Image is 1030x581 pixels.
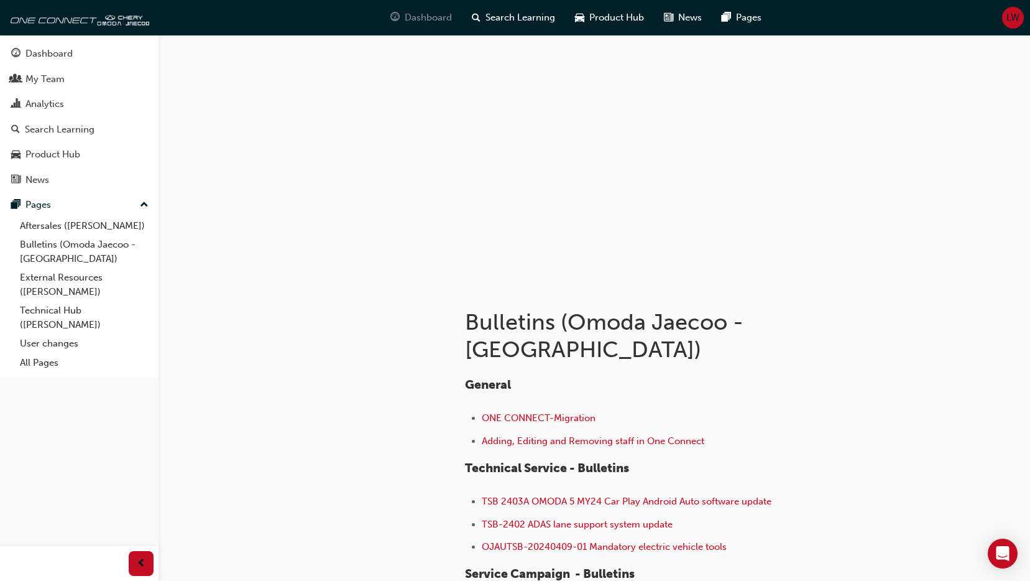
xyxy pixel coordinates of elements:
div: Pages [25,198,51,212]
span: Pages [736,11,761,25]
span: pages-icon [722,10,731,26]
h1: Bulletins (Omoda Jaecoo - [GEOGRAPHIC_DATA]) [465,309,873,363]
a: search-iconSearch Learning [462,5,565,30]
div: Product Hub [25,147,80,162]
a: News [5,169,154,192]
a: User changes [15,334,154,353]
span: LW [1006,11,1019,25]
a: TSB-2402 ADAS lane support system update [482,519,673,530]
span: news-icon [664,10,673,26]
a: Search Learning [5,118,154,141]
span: guage-icon [11,49,21,60]
div: News [25,173,49,187]
a: Adding, Editing and Removing staff in One Connect [482,435,704,447]
button: Pages [5,193,154,216]
div: Search Learning [25,123,94,137]
span: car-icon [11,149,21,160]
span: search-icon [472,10,481,26]
span: people-icon [11,74,21,85]
a: pages-iconPages [712,5,771,30]
span: Technical Service - Bulletins [465,461,629,475]
a: news-iconNews [654,5,712,30]
span: prev-icon [137,556,146,572]
a: OJAUTSB-20240409-01 Mandatory electric vehicle tools [482,541,727,552]
a: car-iconProduct Hub [565,5,654,30]
a: Product Hub [5,143,154,166]
span: Service Campaign - Bulletins [465,567,635,581]
a: ​TSB 2403A OMODA 5 MY24 Car Play Android Auto software update [482,496,771,507]
span: Search Learning [485,11,555,25]
a: Bulletins (Omoda Jaecoo - [GEOGRAPHIC_DATA]) [15,235,154,268]
div: My Team [25,72,65,86]
span: guage-icon [390,10,400,26]
button: LW [1002,7,1024,29]
span: Dashboard [405,11,452,25]
div: Dashboard [25,47,73,61]
span: TSB 2403A OMODA 5 MY24 Car Play Android Auto software update [482,496,771,507]
a: All Pages [15,353,154,373]
span: General [465,378,511,392]
span: chart-icon [11,99,21,110]
span: search-icon [11,124,20,136]
span: news-icon [11,175,21,186]
a: ONE CONNECT-Migration [482,412,595,424]
img: oneconnect [6,5,149,30]
span: up-icon [140,197,149,213]
span: car-icon [575,10,584,26]
span: Product Hub [589,11,644,25]
a: External Resources ([PERSON_NAME]) [15,268,154,301]
a: My Team [5,68,154,91]
div: Analytics [25,97,64,111]
a: Analytics [5,93,154,116]
a: Aftersales ([PERSON_NAME]) [15,216,154,236]
a: Dashboard [5,42,154,65]
button: DashboardMy TeamAnalyticsSearch LearningProduct HubNews [5,40,154,193]
a: Technical Hub ([PERSON_NAME]) [15,301,154,334]
div: Open Intercom Messenger [988,539,1018,569]
span: pages-icon [11,200,21,211]
a: guage-iconDashboard [380,5,462,30]
span: News [678,11,702,25]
